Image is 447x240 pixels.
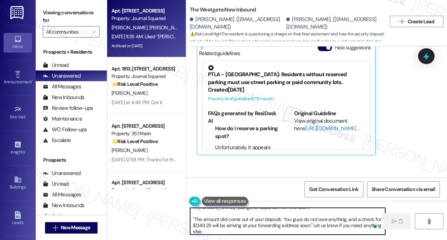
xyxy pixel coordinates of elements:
span: • [26,113,27,118]
div: [DATE] at 4:48 PM: Got it [111,99,162,106]
div: [DATE] at 8:38 PM [282,177,318,184]
div: Property: Journal Squared [111,15,178,22]
strong: 🌟 Risk Level: Positive [111,81,158,87]
div: Apt. [STREET_ADDRESS] [111,122,178,130]
div: Maintenance [43,115,82,123]
div: All Messages [43,83,81,90]
a: Inbox [4,33,32,52]
button: Share Conversation via email [367,181,440,197]
a: Leads [4,209,32,228]
div: ResiDesk After Hours Assistant [218,177,442,187]
i:  [392,219,397,224]
div: Review follow-ups [43,104,93,112]
button: New Message [45,222,98,234]
div: WO Follow-ups [43,126,87,133]
div: PTLA - [GEOGRAPHIC_DATA]: Residents without reserved parking must use street parking or paid comm... [208,65,364,86]
label: Hide Suggestions [335,44,371,52]
div: Property: 351 Marin [111,130,178,137]
input: All communities [46,26,88,38]
img: ResiDesk Logo [10,6,25,19]
span: [PERSON_NAME] [111,147,147,153]
div: Escalate [43,137,71,144]
button: Get Conversation Link [304,181,363,197]
b: FAQs generated by ResiDesk AI [208,110,277,124]
span: [PERSON_NAME] [149,24,187,31]
div: Archived on [DATE] [111,41,178,50]
div: View original document here [294,117,364,133]
span: Share Conversation via email [372,186,435,193]
span: [PERSON_NAME] [111,24,149,31]
i:  [426,219,432,224]
div: Prospects + Residents [36,48,107,56]
div: Active [43,212,67,220]
div: [PERSON_NAME]. ([EMAIL_ADDRESS][DOMAIN_NAME]) [286,16,381,31]
a: [URL][DOMAIN_NAME]… [305,125,359,132]
div: Unanswered [43,72,81,80]
div: Unread [43,62,69,69]
div: New Inbounds [43,202,84,209]
b: The Westgate: New Inbound [190,6,256,14]
span: [PERSON_NAME] [111,90,147,96]
span: Create Lead [408,18,434,25]
div: Prospects [36,156,107,164]
span: : The resident is questioning a charge on their final statement and how the security deposit refu... [190,30,386,46]
textarea: To enrich screen reader interactions, please activate Accessibility in Grammarly extension settings [190,208,385,235]
div: All Messages [43,191,81,199]
div: Apt. 1813, [STREET_ADDRESS] [111,65,178,73]
button: Create Lead [390,16,443,27]
label: Viewing conversations for [43,7,100,26]
a: Site Visit • [4,103,32,123]
div: Apt. [STREET_ADDRESS] [111,7,178,15]
div: New Inbounds [43,94,84,101]
div: Property level guideline ( 67 % match) [208,95,364,103]
a: Insights • [4,138,32,158]
span: New Message [61,224,90,231]
div: Unanswered [43,170,81,177]
div: Related guidelines [199,44,240,57]
div: Property: Journal Squared [111,186,178,194]
span: Get Conversation Link [309,186,358,193]
li: Unfortunately, it appears that all parking spots are currently reserved. We recommend exploring s... [215,144,278,190]
b: Original Guideline [294,110,336,117]
li: How do I reserve a parking spot? [215,125,278,140]
strong: ⚠️ Risk Level: High [190,31,220,37]
div: [PERSON_NAME]. ([EMAIL_ADDRESS][DOMAIN_NAME]) [190,16,284,31]
i:  [53,225,58,231]
span: • [25,148,26,153]
div: Unread [43,180,69,188]
i:  [399,19,404,24]
a: Buildings [4,173,32,193]
span: • [32,78,33,83]
div: Property: Journal Squared [111,73,178,80]
div: Created [DATE] [208,86,364,94]
i:  [92,29,96,35]
strong: 🌟 Risk Level: Positive [111,138,158,145]
div: Apt. [STREET_ADDRESS] [111,179,178,186]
